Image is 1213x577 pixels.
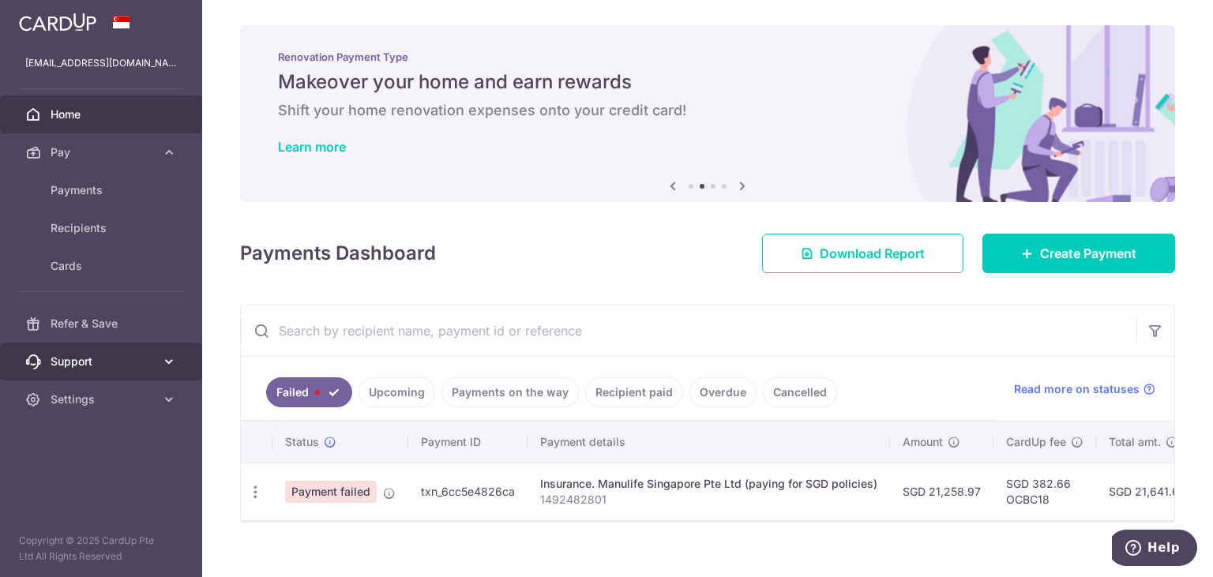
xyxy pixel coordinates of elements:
[820,244,925,263] span: Download Report
[25,55,177,71] p: [EMAIL_ADDRESS][DOMAIN_NAME]
[1014,381,1155,397] a: Read more on statuses
[51,220,155,236] span: Recipients
[285,434,319,450] span: Status
[1112,530,1197,569] iframe: Opens a widget where you can find more information
[441,377,579,407] a: Payments on the way
[278,69,1137,95] h5: Makeover your home and earn rewards
[890,463,993,520] td: SGD 21,258.97
[982,234,1175,273] a: Create Payment
[1006,434,1066,450] span: CardUp fee
[762,234,963,273] a: Download Report
[51,258,155,274] span: Cards
[903,434,943,450] span: Amount
[408,463,528,520] td: txn_6cc5e4826ca
[540,492,877,508] p: 1492482801
[278,139,346,155] a: Learn more
[19,13,96,32] img: CardUp
[240,239,436,268] h4: Payments Dashboard
[51,392,155,407] span: Settings
[241,305,1136,356] input: Search by recipient name, payment id or reference
[266,377,352,407] a: Failed
[540,476,877,492] div: Insurance. Manulife Singapore Pte Ltd (paying for SGD policies)
[51,354,155,369] span: Support
[763,377,837,407] a: Cancelled
[51,107,155,122] span: Home
[689,377,757,407] a: Overdue
[285,481,377,503] span: Payment failed
[1096,463,1199,520] td: SGD 21,641.63
[278,51,1137,63] p: Renovation Payment Type
[1014,381,1140,397] span: Read more on statuses
[278,101,1137,120] h6: Shift your home renovation expenses onto your credit card!
[240,25,1175,202] img: Renovation banner
[408,422,528,463] th: Payment ID
[51,182,155,198] span: Payments
[51,144,155,160] span: Pay
[359,377,435,407] a: Upcoming
[51,316,155,332] span: Refer & Save
[528,422,890,463] th: Payment details
[1109,434,1161,450] span: Total amt.
[585,377,683,407] a: Recipient paid
[993,463,1096,520] td: SGD 382.66 OCBC18
[1040,244,1136,263] span: Create Payment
